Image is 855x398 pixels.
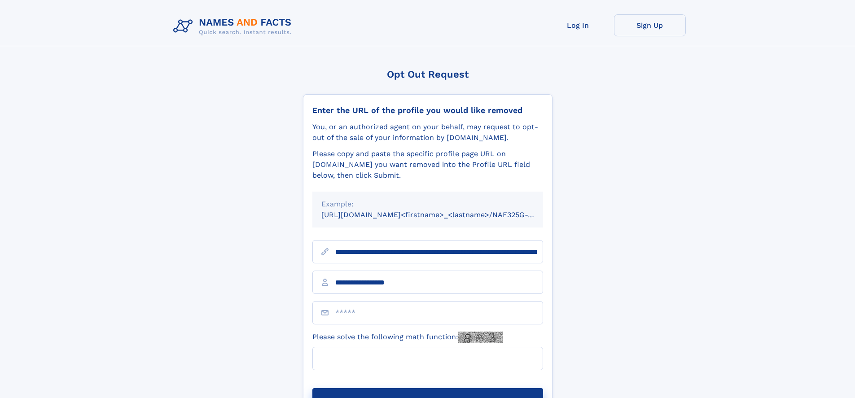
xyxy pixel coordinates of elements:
[170,14,299,39] img: Logo Names and Facts
[312,149,543,181] div: Please copy and paste the specific profile page URL on [DOMAIN_NAME] you want removed into the Pr...
[303,69,552,80] div: Opt Out Request
[312,122,543,143] div: You, or an authorized agent on your behalf, may request to opt-out of the sale of your informatio...
[542,14,614,36] a: Log In
[312,332,503,343] label: Please solve the following math function:
[321,210,560,219] small: [URL][DOMAIN_NAME]<firstname>_<lastname>/NAF325G-xxxxxxxx
[321,199,534,210] div: Example:
[614,14,686,36] a: Sign Up
[312,105,543,115] div: Enter the URL of the profile you would like removed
